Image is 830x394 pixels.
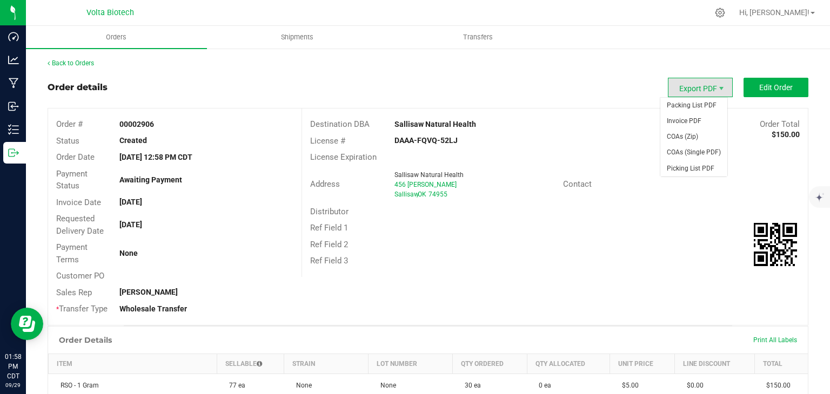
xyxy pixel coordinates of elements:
[48,59,94,67] a: Back to Orders
[668,78,733,97] li: Export PDF
[754,223,797,266] img: Scan me!
[394,171,464,179] span: Sallisaw Natural Health
[119,220,142,229] strong: [DATE]
[56,152,95,162] span: Order Date
[119,136,147,145] strong: Created
[8,124,19,135] inline-svg: Inventory
[772,130,800,139] strong: $150.00
[394,181,457,188] span: 456 [PERSON_NAME]
[753,336,797,344] span: Print All Labels
[11,308,43,340] iframe: Resource center
[310,119,370,129] span: Destination DBA
[119,304,187,313] strong: Wholesale Transfer
[56,271,104,281] span: Customer PO
[56,136,79,146] span: Status
[310,207,349,216] span: Distributor
[207,26,388,49] a: Shipments
[55,382,99,389] span: RSO - 1 Gram
[86,8,134,17] span: Volta Biotech
[266,32,328,42] span: Shipments
[56,214,104,236] span: Requested Delivery Date
[739,8,809,17] span: Hi, [PERSON_NAME]!
[284,354,369,373] th: Strain
[660,145,727,160] li: COAs (Single PDF)
[56,242,88,264] span: Payment Terms
[453,354,527,373] th: Qty Ordered
[394,191,419,198] span: Sallisaw
[49,354,217,373] th: Item
[660,129,727,145] li: COAs (Zip)
[8,55,19,65] inline-svg: Analytics
[119,153,192,161] strong: [DATE] 12:58 PM CDT
[56,288,92,297] span: Sales Rep
[56,169,88,191] span: Payment Status
[610,354,675,373] th: Unit Price
[369,354,453,373] th: Lot Number
[119,288,178,296] strong: [PERSON_NAME]
[660,113,727,129] li: Invoice PDF
[291,382,312,389] span: None
[8,31,19,42] inline-svg: Dashboard
[26,26,207,49] a: Orders
[91,32,141,42] span: Orders
[375,382,396,389] span: None
[59,336,112,344] h1: Order Details
[119,120,154,128] strong: 00002906
[56,198,101,207] span: Invoice Date
[744,78,808,97] button: Edit Order
[617,382,639,389] span: $5.00
[5,381,21,389] p: 09/29
[388,26,569,49] a: Transfers
[394,136,458,145] strong: DAAA-FQVQ-52LJ
[533,382,551,389] span: 0 ea
[660,98,727,113] li: Packing List PDF
[8,101,19,112] inline-svg: Inbound
[119,249,138,257] strong: None
[56,304,108,314] span: Transfer Type
[310,256,348,266] span: Ref Field 3
[660,161,727,176] li: Picking List PDF
[713,8,727,18] div: Manage settings
[675,354,754,373] th: Line Discount
[761,382,791,389] span: $150.00
[224,382,245,389] span: 77 ea
[527,354,610,373] th: Qty Allocated
[418,191,426,198] span: OK
[459,382,481,389] span: 30 ea
[8,78,19,89] inline-svg: Manufacturing
[217,354,284,373] th: Sellable
[310,152,377,162] span: License Expiration
[754,223,797,266] qrcode: 00002906
[449,32,507,42] span: Transfers
[119,198,142,206] strong: [DATE]
[310,136,345,146] span: License #
[754,354,808,373] th: Total
[56,119,83,129] span: Order #
[760,119,800,129] span: Order Total
[5,352,21,381] p: 01:58 PM CDT
[429,191,447,198] span: 74955
[417,191,418,198] span: ,
[48,81,108,94] div: Order details
[394,120,476,128] strong: Sallisaw Natural Health
[759,83,793,92] span: Edit Order
[681,382,704,389] span: $0.00
[310,223,348,233] span: Ref Field 1
[310,179,340,189] span: Address
[563,179,592,189] span: Contact
[310,240,348,249] span: Ref Field 2
[119,175,182,184] strong: Awaiting Payment
[8,147,19,158] inline-svg: Outbound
